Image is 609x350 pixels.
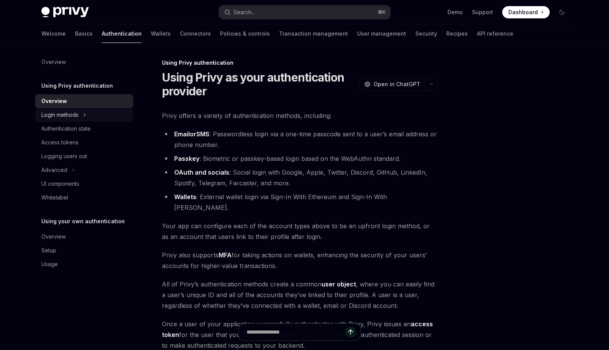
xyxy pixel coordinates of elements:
[508,8,538,16] span: Dashboard
[35,244,133,257] a: Setup
[41,165,67,175] div: Advanced
[345,327,356,337] button: Send message
[41,217,125,226] h5: Using your own authentication
[415,25,437,43] a: Security
[35,177,133,191] a: UI components
[359,78,425,91] button: Open in ChatGPT
[35,149,133,163] a: Logging users out
[35,163,133,177] button: Toggle Advanced section
[75,25,93,43] a: Basics
[41,179,79,188] div: UI components
[41,193,68,202] div: Whitelabel
[472,8,493,16] a: Support
[162,70,356,98] h1: Using Privy as your authentication provider
[174,193,196,201] a: Wallets
[502,6,550,18] a: Dashboard
[41,138,78,147] div: Access tokens
[41,57,66,67] div: Overview
[219,251,232,259] a: MFA
[41,232,66,241] div: Overview
[247,324,345,340] input: Ask a question...
[556,6,568,18] button: Toggle dark mode
[41,124,91,133] div: Authentication state
[162,167,438,188] li: : Social login with Google, Apple, Twitter, Discord, GitHub, LinkedIn, Spotify, Telegram, Farcast...
[219,5,390,19] button: Open search
[174,130,190,138] a: Email
[35,55,133,69] a: Overview
[374,80,420,88] span: Open in ChatGPT
[35,122,133,136] a: Authentication state
[35,191,133,204] a: Whitelabel
[162,59,438,67] div: Using Privy authentication
[220,25,270,43] a: Policies & controls
[41,246,56,255] div: Setup
[35,136,133,149] a: Access tokens
[162,153,438,164] li: : Biometric or passkey-based login based on the WebAuthn standard.
[174,168,229,177] a: OAuth and socials
[162,279,438,311] span: All of Privy’s authentication methods create a common , where you can easily find a user’s unique...
[41,260,58,269] div: Usage
[162,129,438,150] li: : Passwordless login via a one-time passcode sent to a user’s email address or phone number.
[35,108,133,122] button: Toggle Login methods section
[322,280,356,288] a: user object
[378,9,386,15] span: ⌘ K
[196,130,209,138] a: SMS
[357,25,406,43] a: User management
[162,110,438,121] span: Privy offers a variety of authentication methods, including:
[233,8,255,17] div: Search...
[41,152,87,161] div: Logging users out
[279,25,348,43] a: Transaction management
[162,191,438,213] li: : External wallet login via Sign-In With Ethereum and Sign-In With [PERSON_NAME].
[35,230,133,244] a: Overview
[41,110,78,119] div: Login methods
[162,221,438,242] span: Your app can configure each of the account types above to be an upfront login method, or as an ac...
[151,25,171,43] a: Wallets
[446,25,468,43] a: Recipes
[180,25,211,43] a: Connectors
[41,81,113,90] h5: Using Privy authentication
[41,25,66,43] a: Welcome
[162,250,438,271] span: Privy also supports for taking actions on wallets, enhancing the security of your users’ accounts...
[35,94,133,108] a: Overview
[447,8,463,16] a: Demo
[174,155,199,163] a: Passkey
[35,257,133,271] a: Usage
[477,25,513,43] a: API reference
[102,25,142,43] a: Authentication
[174,130,209,138] strong: or
[41,7,89,18] img: dark logo
[41,96,67,106] div: Overview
